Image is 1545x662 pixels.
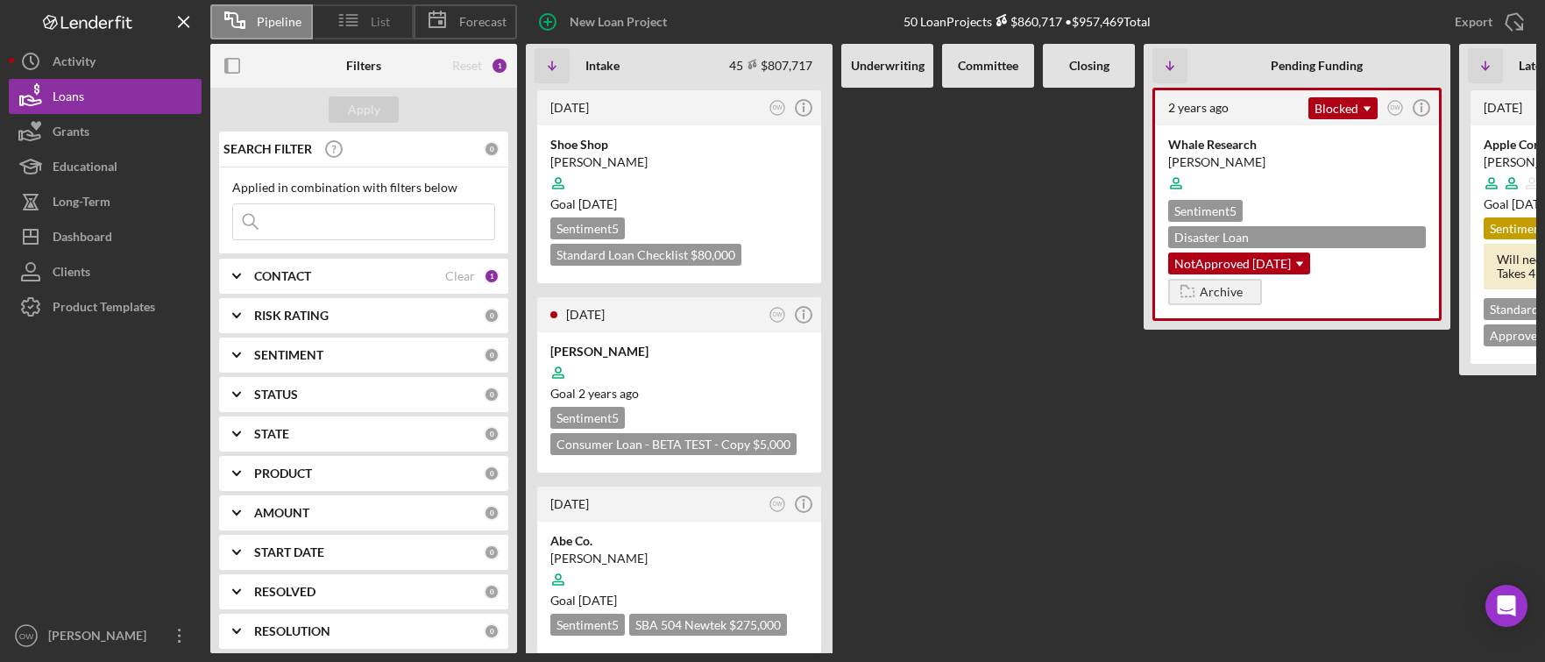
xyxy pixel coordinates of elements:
[729,617,781,632] span: $275,000
[254,585,315,599] b: RESOLVED
[484,505,500,521] div: 0
[53,114,89,153] div: Grants
[851,59,925,73] b: Underwriting
[484,623,500,639] div: 0
[484,308,500,324] div: 0
[550,614,625,636] div: Sentiment 5
[484,268,500,284] div: 1
[254,506,309,520] b: AMOUNT
[1519,59,1541,73] b: Late
[346,59,381,73] b: Filters
[452,59,482,73] div: Reset
[53,184,110,224] div: Long-Term
[254,427,289,441] b: STATE
[1168,279,1262,305] button: Archive
[484,347,500,363] div: 0
[629,614,787,636] div: SBA 504 Newtek
[484,466,500,481] div: 0
[1271,59,1363,73] b: Pending Funding
[459,15,507,29] span: Forecast
[53,219,112,259] div: Dashboard
[223,142,312,156] b: SEARCH FILTER
[484,545,500,560] div: 0
[254,545,324,559] b: START DATE
[53,254,90,294] div: Clients
[1485,585,1527,627] div: Open Intercom Messenger
[1390,104,1400,110] text: OW
[329,96,399,123] button: Apply
[566,307,605,322] time: 2025-02-06 23:07
[9,219,202,254] button: Dashboard
[904,14,1151,29] div: 50 Loan Projects • $957,469 Total
[484,141,500,157] div: 0
[550,196,617,211] span: Goal
[1069,59,1109,73] b: Closing
[53,289,155,329] div: Product Templates
[9,184,202,219] button: Long-Term
[729,58,812,73] div: 45 $807,717
[535,484,824,656] a: [DATE]OWAbe Co.[PERSON_NAME]Goal [DATE]Sentiment5SBA 504 Newtek $275,000
[550,136,808,153] div: Shoe Shop
[9,618,202,653] button: OW[PERSON_NAME]
[550,433,797,455] div: Consumer Loan - BETA TEST - Copy
[484,387,500,402] div: 0
[550,217,625,239] div: Sentiment 5
[550,496,589,511] time: 2024-09-11 21:09
[585,59,620,73] b: Intake
[1168,100,1229,115] time: 2023-04-17 14:59
[958,59,1018,73] b: Committee
[9,254,202,289] button: Clients
[550,100,589,115] time: 2025-06-18 19:47
[550,343,808,360] div: [PERSON_NAME]
[53,44,96,83] div: Activity
[9,79,202,114] button: Loans
[753,437,790,452] span: $5,000
[484,426,500,442] div: 0
[9,289,202,324] button: Product Templates
[526,4,684,39] button: New Loan Project
[1168,136,1426,153] div: Whale Research
[232,181,495,195] div: Applied in combination with filters below
[254,624,330,638] b: RESOLUTION
[53,79,84,118] div: Loans
[550,532,808,550] div: Abe Co.
[9,114,202,149] button: Grants
[1484,100,1522,115] time: 2025-08-21 21:03
[348,96,380,123] div: Apply
[550,386,639,401] span: Goal
[254,466,312,480] b: PRODUCT
[1437,4,1536,39] button: Export
[1455,4,1492,39] div: Export
[53,149,117,189] div: Educational
[1168,253,1310,274] div: NotApproved [DATE]
[691,247,735,262] span: $80,000
[254,309,329,323] b: RISK RATING
[484,584,500,600] div: 0
[772,311,783,317] text: OW
[1168,153,1426,171] div: [PERSON_NAME]
[772,104,783,110] text: OW
[550,550,808,567] div: [PERSON_NAME]
[1168,200,1243,222] div: Sentiment 5
[766,303,790,327] button: OW
[766,96,790,120] button: OW
[1200,279,1243,305] div: Archive
[550,407,625,429] div: Sentiment 5
[570,4,667,39] div: New Loan Project
[535,88,824,286] a: [DATE]OWShoe Shop[PERSON_NAME]Goal [DATE]Sentiment5Standard Loan Checklist $80,000
[578,196,617,211] time: 08/02/2025
[550,244,741,266] div: Standard Loan Checklist
[9,44,202,79] button: Activity
[1168,226,1426,248] div: Disaster Loan [GEOGRAPHIC_DATA] $75,000
[1152,88,1442,321] a: 2 years agoBlockedOWThis is a custom blocked message for the rest of the team to understand why t...
[550,153,808,171] div: [PERSON_NAME]
[254,388,298,402] b: STATUS
[19,631,34,641] text: OW
[371,15,390,29] span: List
[550,593,617,608] span: Goal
